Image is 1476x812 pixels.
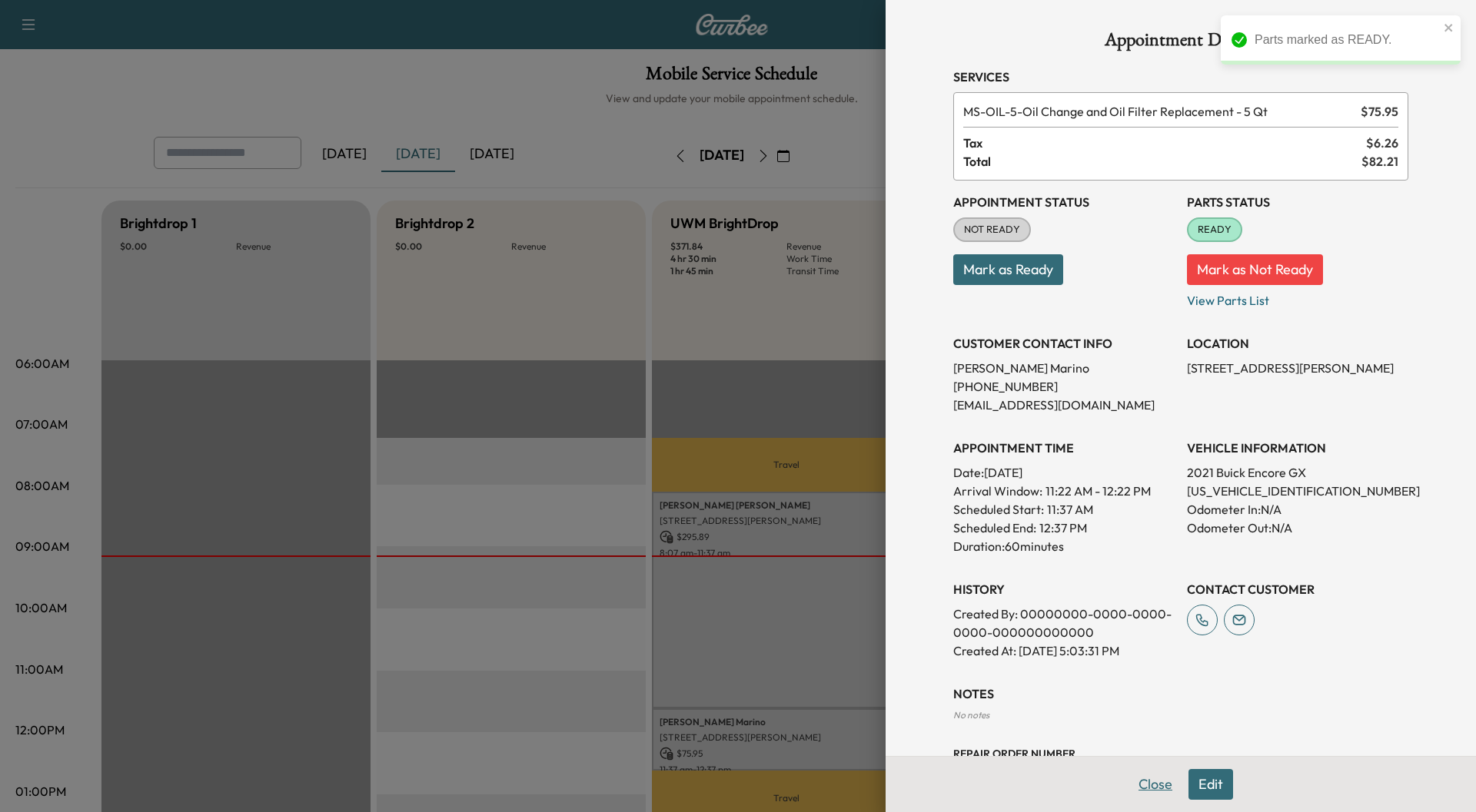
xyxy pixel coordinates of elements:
[953,709,1408,721] div: No notes
[1187,500,1408,519] p: Odometer In: N/A
[955,222,1029,237] span: NOT READY
[953,439,1175,457] h3: APPOINTMENT TIME
[1187,334,1408,353] h3: LOCATION
[1129,769,1182,800] button: Close
[953,580,1175,598] h3: History
[953,463,1175,482] p: Date: [DATE]
[1188,222,1241,237] span: READY
[953,500,1044,519] p: Scheduled Start:
[1047,500,1093,519] p: 11:37 AM
[953,684,1408,703] h3: NOTES
[953,31,1408,55] h1: Appointment Details
[953,377,1175,396] p: [PHONE_NUMBER]
[963,152,1361,171] span: Total
[953,482,1175,500] p: Arrival Window:
[1187,193,1408,211] h3: Parts Status
[963,134,1366,152] span: Tax
[1187,482,1408,500] p: [US_VEHICLE_IDENTIFICATION_NUMBER]
[963,102,1355,121] span: Oil Change and Oil Filter Replacement - 5 Qt
[1187,254,1323,285] button: Mark as Not Ready
[1187,439,1408,457] h3: VEHICLE INFORMATION
[1187,285,1408,310] p: View Parts List
[1187,580,1408,598] h3: CONTACT CUSTOMER
[1039,519,1087,537] p: 12:37 PM
[1187,519,1408,537] p: Odometer Out: N/A
[953,68,1408,86] h3: Services
[1255,31,1439,49] div: Parts marked as READY.
[953,359,1175,377] p: [PERSON_NAME] Marino
[1444,22,1454,34] button: close
[953,334,1175,353] h3: CUSTOMER CONTACT INFO
[1187,463,1408,482] p: 2021 Buick Encore GX
[953,396,1175,414] p: [EMAIL_ADDRESS][DOMAIN_NAME]
[1361,102,1398,121] span: $ 75.95
[1361,152,1398,171] span: $ 82.21
[953,641,1175,660] p: Created At : [DATE] 5:03:31 PM
[953,519,1036,537] p: Scheduled End:
[953,746,1408,761] h3: Repair Order number
[1188,769,1233,800] button: Edit
[953,193,1175,211] h3: Appointment Status
[953,254,1063,285] button: Mark as Ready
[1366,134,1398,152] span: $ 6.26
[953,537,1175,555] p: Duration: 60 minutes
[953,605,1175,641] p: Created By : 00000000-0000-0000-0000-000000000000
[1187,359,1408,377] p: [STREET_ADDRESS][PERSON_NAME]
[1045,482,1151,500] span: 11:22 AM - 12:22 PM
